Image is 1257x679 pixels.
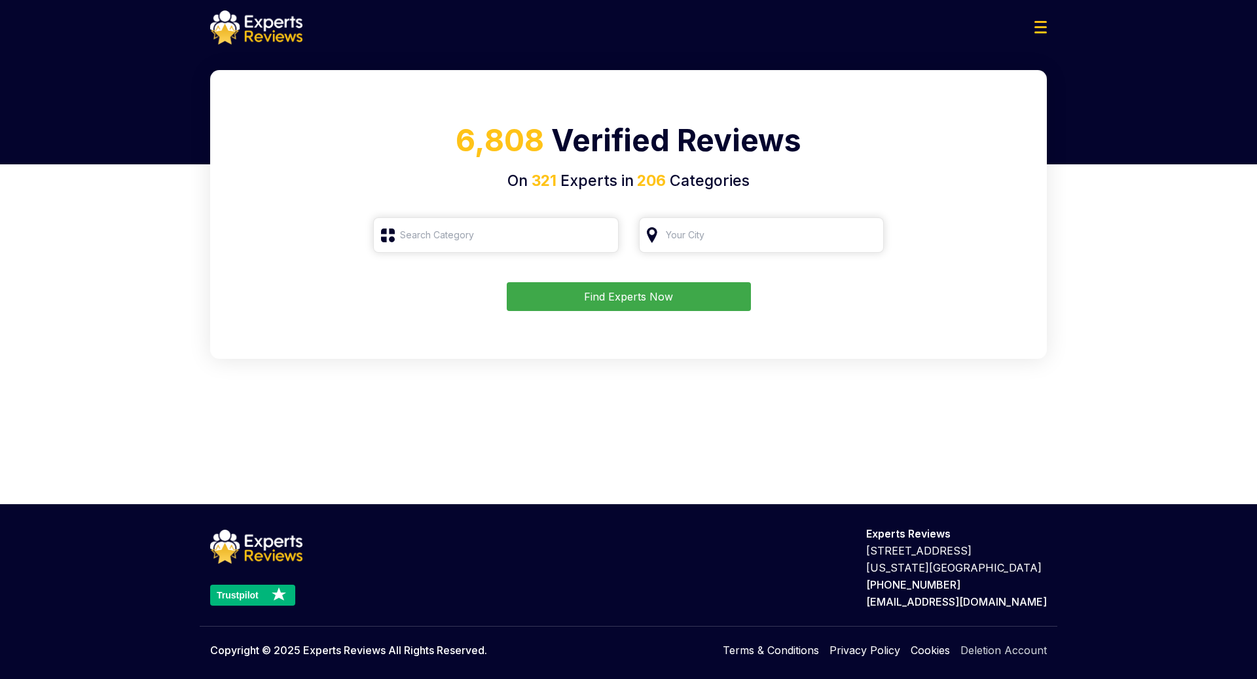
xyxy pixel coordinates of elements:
[866,542,1047,559] p: [STREET_ADDRESS]
[226,170,1031,193] h4: On Experts in Categories
[210,10,302,45] img: logo
[226,118,1031,170] h1: Verified Reviews
[866,525,1047,542] p: Experts Reviews
[210,585,302,606] a: Trustpilot
[456,122,544,158] span: 6,808
[723,642,819,658] a: Terms & Conditions
[639,217,884,253] input: Your City
[960,642,1047,658] a: Deletion Account
[210,642,487,658] p: Copyright © 2025 Experts Reviews All Rights Reserved.
[866,576,1047,593] p: [PHONE_NUMBER]
[507,282,751,311] button: Find Experts Now
[866,593,1047,610] p: [EMAIL_ADDRESS][DOMAIN_NAME]
[532,172,556,190] span: 321
[634,172,666,190] span: 206
[210,530,302,564] img: logo
[911,642,950,658] a: Cookies
[217,590,259,600] text: Trustpilot
[829,642,900,658] a: Privacy Policy
[373,217,619,253] input: Search Category
[866,559,1047,576] p: [US_STATE][GEOGRAPHIC_DATA]
[1034,21,1047,33] img: Menu Icon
